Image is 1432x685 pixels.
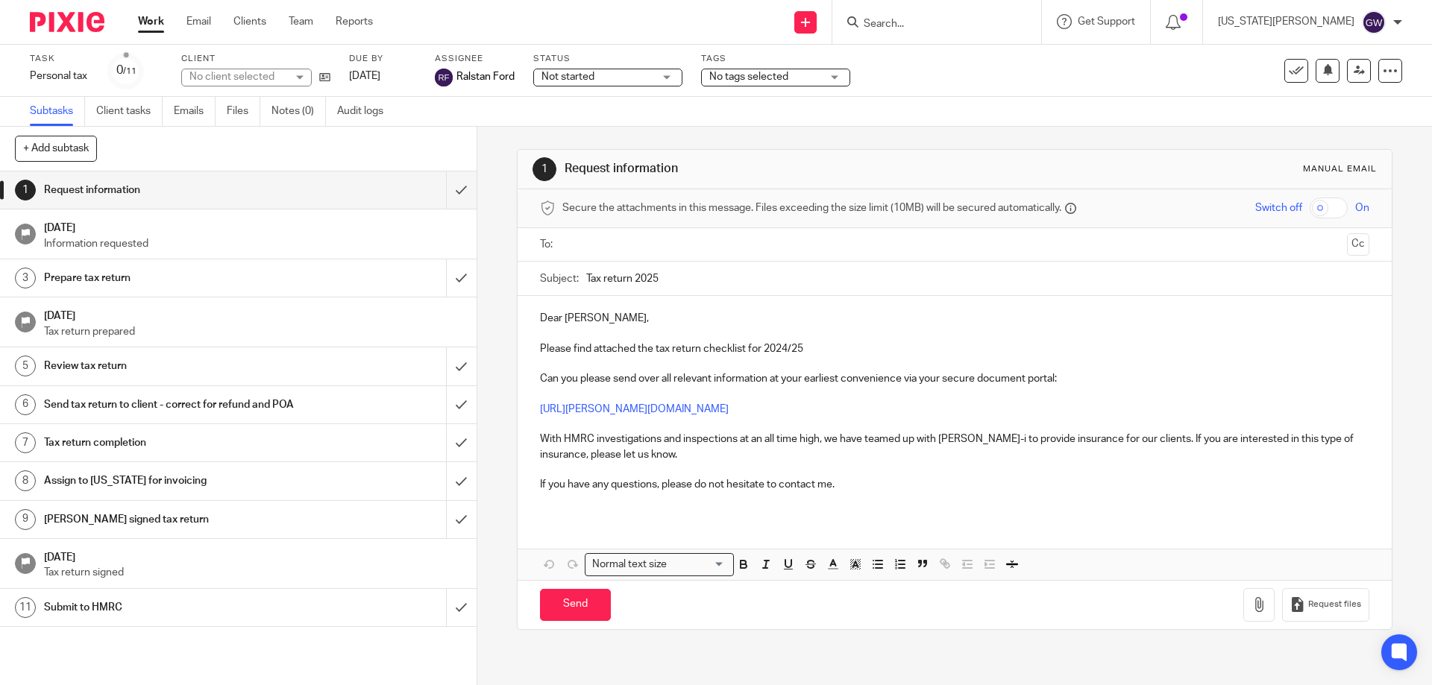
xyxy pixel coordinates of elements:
[565,161,987,177] h1: Request information
[540,371,1369,386] p: Can you please send over all relevant information at your earliest convenience via your secure do...
[233,14,266,29] a: Clients
[336,14,373,29] a: Reports
[540,432,1369,462] p: With HMRC investigations and inspections at an all time high, we have teamed up with [PERSON_NAME...
[540,341,1369,356] p: Please find attached the tax return checklist for 2024/25
[1308,599,1361,610] span: Request files
[15,509,36,530] div: 9
[174,97,216,126] a: Emails
[30,69,89,83] div: Personal tax
[1303,163,1377,175] div: Manual email
[44,546,462,565] h1: [DATE]
[533,157,556,181] div: 1
[435,69,453,86] img: svg%3E
[15,470,36,491] div: 8
[533,53,682,65] label: Status
[15,356,36,376] div: 5
[289,14,313,29] a: Team
[186,14,211,29] a: Email
[138,14,164,29] a: Work
[15,136,97,161] button: + Add subtask
[30,97,85,126] a: Subtasks
[435,53,515,65] label: Assignee
[540,271,579,286] label: Subject:
[44,355,302,377] h1: Review tax return
[15,597,36,618] div: 11
[44,179,302,201] h1: Request information
[588,557,670,572] span: Normal text size
[701,53,850,65] label: Tags
[181,53,330,65] label: Client
[1078,16,1135,27] span: Get Support
[456,69,515,84] span: Ralstan Ford
[1355,201,1369,215] span: On
[123,67,136,75] small: /11
[671,557,725,572] input: Search for option
[541,72,594,82] span: Not started
[44,432,302,454] h1: Tax return completion
[227,97,260,126] a: Files
[30,12,104,32] img: Pixie
[44,508,302,531] h1: [PERSON_NAME] signed tax return
[44,236,462,251] p: Information requested
[337,97,395,126] a: Audit logs
[44,596,302,619] h1: Submit to HMRC
[44,470,302,492] h1: Assign to [US_STATE] for invoicing
[1282,588,1369,622] button: Request files
[44,394,302,416] h1: Send tax return to client - correct for refund and POA
[540,404,729,414] a: [URL][PERSON_NAME][DOMAIN_NAME]
[15,432,36,453] div: 7
[30,53,89,65] label: Task
[15,268,36,288] div: 3
[1255,201,1302,215] span: Switch off
[862,18,996,31] input: Search
[44,324,462,339] p: Tax return prepared
[540,311,1369,326] p: Dear [PERSON_NAME],
[540,477,1369,492] p: If you have any questions, please do not hesitate to contact me.
[189,69,286,84] div: No client selected
[1347,233,1369,256] button: Cc
[709,72,788,82] span: No tags selected
[15,394,36,415] div: 6
[116,62,136,79] div: 0
[44,565,462,580] p: Tax return signed
[15,180,36,201] div: 1
[540,237,556,252] label: To:
[44,305,462,323] h1: [DATE]
[349,53,416,65] label: Due by
[271,97,326,126] a: Notes (0)
[562,201,1061,215] span: Secure the attachments in this message. Files exceeding the size limit (10MB) will be secured aut...
[1362,10,1386,34] img: svg%3E
[540,589,611,621] input: Send
[96,97,163,126] a: Client tasks
[1218,14,1354,29] p: [US_STATE][PERSON_NAME]
[44,267,302,289] h1: Prepare tax return
[349,71,380,81] span: [DATE]
[44,217,462,236] h1: [DATE]
[585,553,734,576] div: Search for option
